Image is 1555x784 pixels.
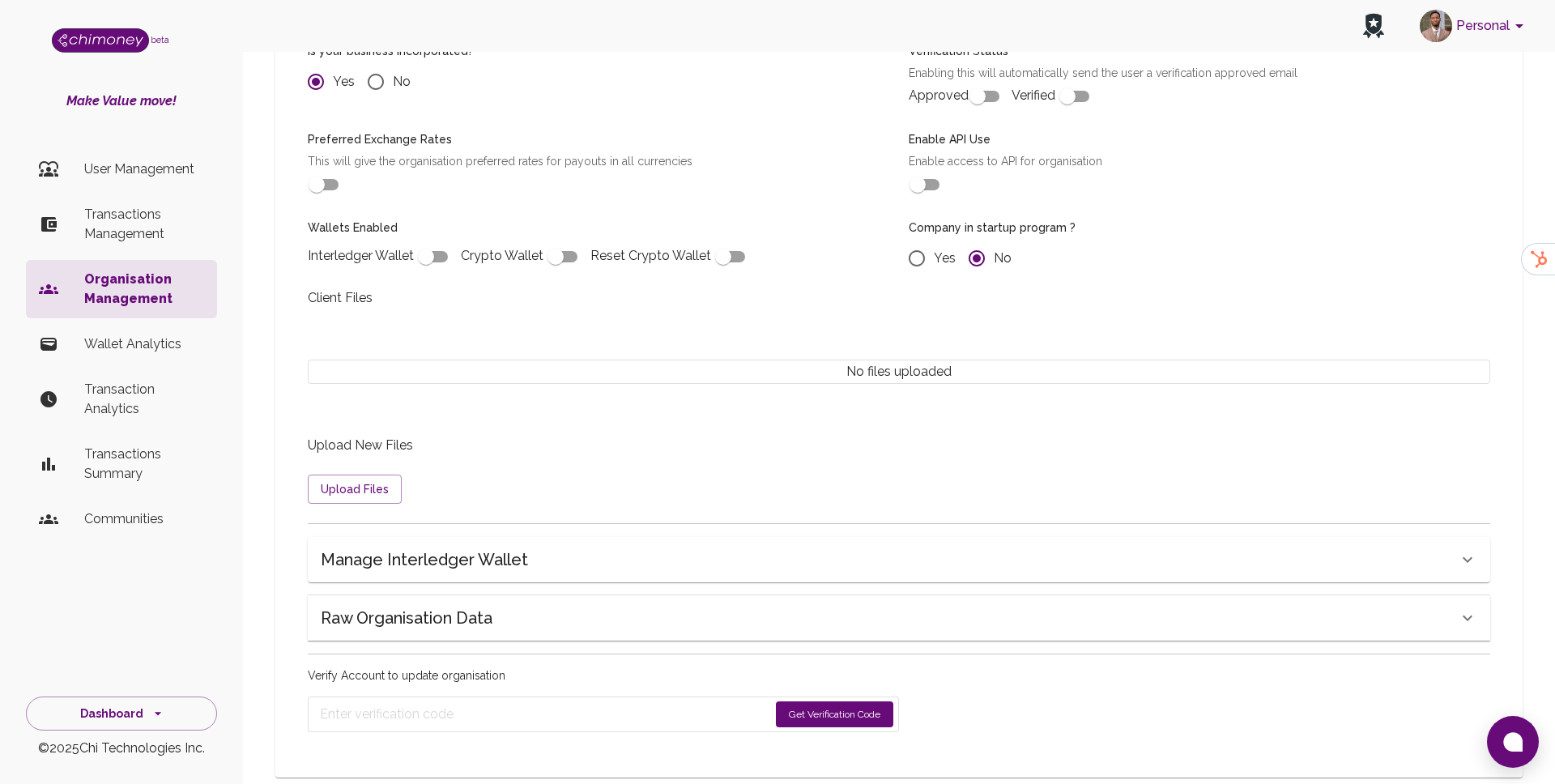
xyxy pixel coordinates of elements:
p: Enabling this will automatically send the user a verification approved email [909,65,1490,81]
p: Transactions Summary [84,445,204,484]
h6: Raw Organisation Data [321,605,492,631]
h6: Enable API Use [909,131,1490,149]
p: Upload New Files [308,436,1490,455]
span: Yes [333,72,355,92]
p: User Management [84,160,204,179]
h6: Preferred Exchange Rates [308,131,889,149]
h6: Is your business incorporated? [308,43,474,61]
p: Communities [84,509,204,529]
span: Yes [934,249,956,268]
button: Get Verification Code [776,701,893,727]
p: Enable access to API for organisation [909,153,1490,169]
button: Upload Files [308,475,402,505]
h6: Company in startup program ? [909,219,1076,237]
h6: No files uploaded [846,360,952,383]
h6: Wallets Enabled [308,219,889,237]
p: This will give the organisation preferred rates for payouts in all currencies [308,153,889,169]
p: Wallet Analytics [84,334,204,354]
button: Open chat window [1487,716,1539,768]
img: Logo [52,28,149,53]
div: Interledger Wallet Crypto Wallet Reset Crypto Wallet [288,200,889,288]
span: No [994,249,1012,268]
p: Transaction Analytics [84,380,204,419]
input: Enter verification code [320,701,769,727]
p: Client Files [308,288,1490,308]
div: Approved Verified [889,23,1490,112]
h6: Verification Status [909,43,1490,61]
div: Manage Interledger Wallet [308,537,1490,582]
p: Transactions Management [84,205,204,244]
p: Verify Account to update organisation [308,667,899,684]
button: account of current user [1413,5,1536,47]
span: beta [151,35,169,45]
span: No [393,72,411,92]
div: Raw Organisation Data [308,595,1490,641]
button: Dashboard [26,697,217,731]
img: avatar [1420,10,1452,42]
h6: Manage Interledger Wallet [321,547,528,573]
p: Organisation Management [84,270,204,309]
